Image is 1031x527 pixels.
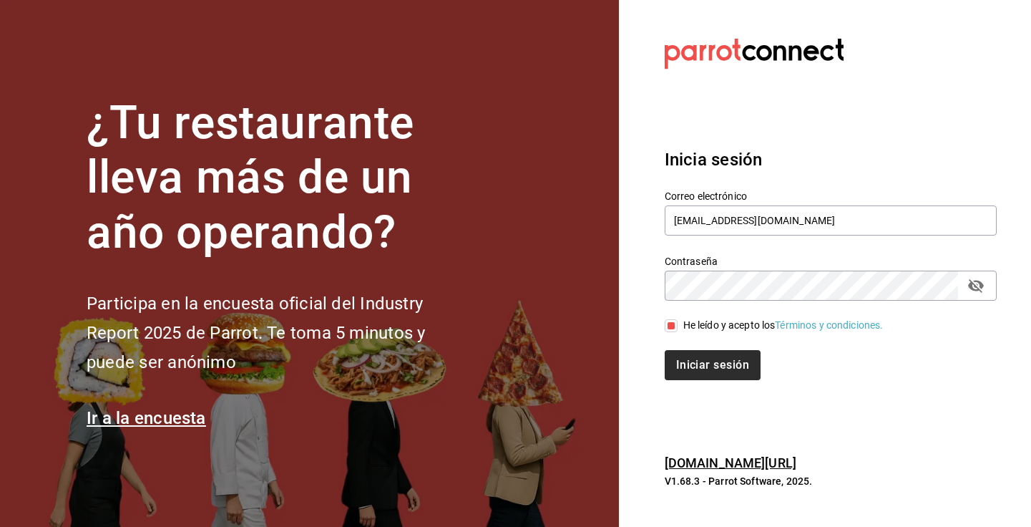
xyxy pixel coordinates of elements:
[665,147,997,173] h3: Inicia sesión
[775,319,883,331] a: Términos y condiciones.
[964,274,988,298] button: passwordField
[665,474,997,488] p: V1.68.3 - Parrot Software, 2025.
[665,206,997,236] input: Ingresa tu correo electrónico
[665,455,796,470] a: [DOMAIN_NAME][URL]
[87,408,206,428] a: Ir a la encuesta
[665,256,997,266] label: Contraseña
[683,318,884,333] div: He leído y acepto los
[665,190,997,200] label: Correo electrónico
[87,96,473,261] h1: ¿Tu restaurante lleva más de un año operando?
[665,350,761,380] button: Iniciar sesión
[87,289,473,377] h2: Participa en la encuesta oficial del Industry Report 2025 de Parrot. Te toma 5 minutos y puede se...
